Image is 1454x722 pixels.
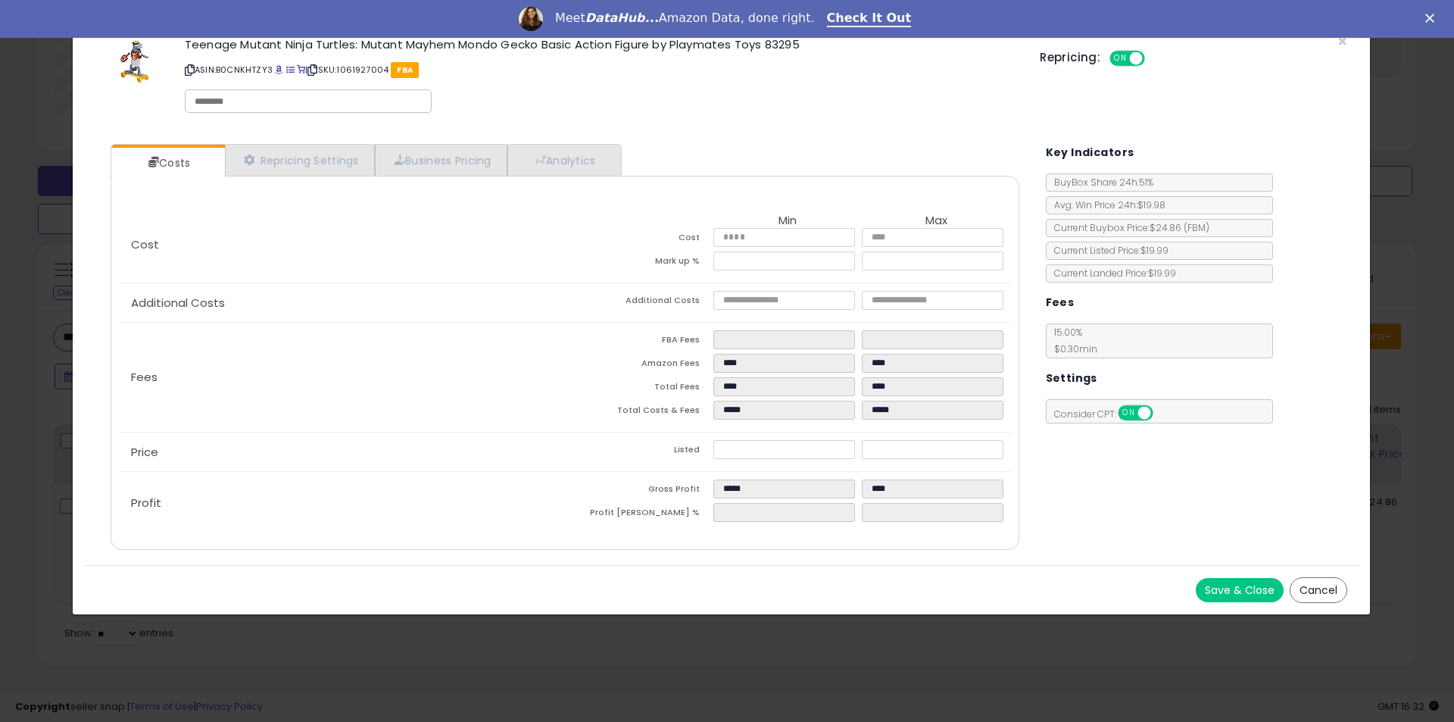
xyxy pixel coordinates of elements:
[1046,143,1134,162] h5: Key Indicators
[565,401,713,424] td: Total Costs & Fees
[111,148,223,178] a: Costs
[565,503,713,527] td: Profit [PERSON_NAME] %
[565,252,713,275] td: Mark up %
[565,354,713,377] td: Amazon Fees
[565,291,713,314] td: Additional Costs
[1196,578,1284,602] button: Save & Close
[1184,221,1209,234] span: ( FBM )
[1046,369,1097,388] h5: Settings
[585,11,659,25] i: DataHub...
[1047,198,1165,211] span: Avg. Win Price 24h: $19.98
[1047,326,1097,355] span: 15.00 %
[1290,577,1347,603] button: Cancel
[862,214,1010,228] th: Max
[225,145,375,176] a: Repricing Settings
[519,7,543,31] img: Profile image for Georgie
[1046,293,1075,312] h5: Fees
[112,39,158,84] img: 41Ivg0bWXTL._SL60_.jpg
[185,58,1017,82] p: ASIN: B0CNKHTZY3 | SKU: 1061927004
[185,39,1017,50] h3: Teenage Mutant Ninja Turtles: Mutant Mayhem Mondo Gecko Basic Action Figure by Playmates Toys 83295
[119,371,565,383] p: Fees
[1119,407,1138,420] span: ON
[565,228,713,252] td: Cost
[297,64,305,76] a: Your listing only
[1150,407,1175,420] span: OFF
[1047,267,1176,280] span: Current Landed Price: $19.99
[713,214,862,228] th: Min
[1047,342,1097,355] span: $0.30 min
[119,297,565,309] p: Additional Costs
[1047,221,1209,234] span: Current Buybox Price:
[565,330,713,354] td: FBA Fees
[119,239,565,251] p: Cost
[1047,244,1169,257] span: Current Listed Price: $19.99
[1425,14,1440,23] div: Close
[507,145,619,176] a: Analytics
[1047,408,1173,420] span: Consider CPT:
[119,446,565,458] p: Price
[375,145,507,176] a: Business Pricing
[1150,221,1209,234] span: $24.86
[119,497,565,509] p: Profit
[555,11,815,26] div: Meet Amazon Data, done right.
[275,64,283,76] a: BuyBox page
[565,480,713,503] td: Gross Profit
[827,11,912,27] a: Check It Out
[1047,176,1153,189] span: BuyBox Share 24h: 51%
[391,62,419,78] span: FBA
[565,440,713,464] td: Listed
[286,64,295,76] a: All offer listings
[565,377,713,401] td: Total Fees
